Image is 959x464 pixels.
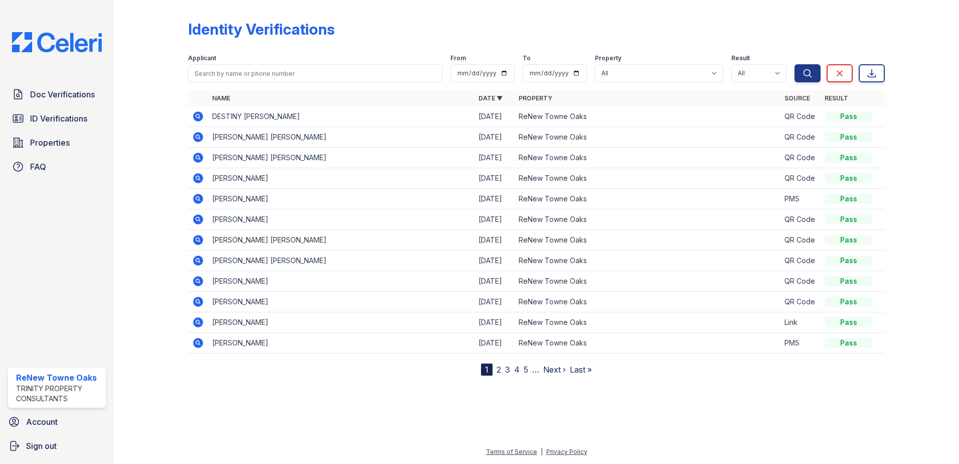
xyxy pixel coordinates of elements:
td: ReNew Towne Oaks [515,333,781,354]
td: [PERSON_NAME] [PERSON_NAME] [208,251,474,271]
div: Identity Verifications [188,20,335,38]
a: FAQ [8,157,106,177]
a: 4 [514,365,520,375]
div: Pass [825,214,873,224]
a: Privacy Policy [546,448,587,455]
td: [PERSON_NAME] [208,292,474,312]
label: To [523,54,531,62]
div: Pass [825,111,873,122]
td: QR Code [780,292,821,312]
td: PMS [780,189,821,209]
td: [PERSON_NAME] [208,209,474,230]
a: Name [212,94,230,102]
td: [DATE] [474,127,515,148]
td: [DATE] [474,292,515,312]
td: [DATE] [474,333,515,354]
td: [DATE] [474,189,515,209]
div: Pass [825,338,873,348]
input: Search by name or phone number [188,64,442,82]
td: [PERSON_NAME] [208,189,474,209]
span: … [532,364,539,376]
a: Last » [570,365,592,375]
label: Result [731,54,750,62]
td: QR Code [780,209,821,230]
td: [DATE] [474,148,515,168]
td: QR Code [780,127,821,148]
a: Terms of Service [486,448,537,455]
a: ID Verifications [8,108,106,129]
td: [PERSON_NAME] [208,271,474,292]
td: QR Code [780,168,821,189]
td: ReNew Towne Oaks [515,168,781,189]
td: ReNew Towne Oaks [515,209,781,230]
a: Doc Verifications [8,84,106,104]
span: Sign out [26,440,57,452]
div: Pass [825,153,873,163]
td: ReNew Towne Oaks [515,251,781,271]
td: ReNew Towne Oaks [515,292,781,312]
label: Applicant [188,54,216,62]
a: Properties [8,133,106,153]
div: Pass [825,132,873,142]
span: Account [26,416,58,428]
td: [PERSON_NAME] [PERSON_NAME] [208,230,474,251]
td: PMS [780,333,821,354]
td: ReNew Towne Oaks [515,271,781,292]
td: QR Code [780,271,821,292]
a: 2 [497,365,501,375]
a: Result [825,94,848,102]
div: Pass [825,194,873,204]
td: ReNew Towne Oaks [515,106,781,127]
div: Pass [825,276,873,286]
div: | [541,448,543,455]
a: Property [519,94,552,102]
a: Sign out [4,436,110,456]
td: [PERSON_NAME] [208,333,474,354]
td: [DATE] [474,209,515,230]
span: ID Verifications [30,112,87,125]
a: 3 [505,365,510,375]
td: [DATE] [474,271,515,292]
td: [DATE] [474,106,515,127]
td: [PERSON_NAME] [208,168,474,189]
td: QR Code [780,230,821,251]
div: Pass [825,297,873,307]
td: ReNew Towne Oaks [515,189,781,209]
td: ReNew Towne Oaks [515,148,781,168]
label: From [450,54,466,62]
td: QR Code [780,106,821,127]
div: Pass [825,235,873,245]
div: Pass [825,173,873,183]
div: ReNew Towne Oaks [16,372,102,384]
td: Link [780,312,821,333]
label: Property [595,54,621,62]
td: ReNew Towne Oaks [515,312,781,333]
a: Source [784,94,810,102]
a: Next › [543,365,566,375]
td: [PERSON_NAME] [PERSON_NAME] [208,127,474,148]
div: Trinity Property Consultants [16,384,102,404]
img: CE_Logo_Blue-a8612792a0a2168367f1c8372b55b34899dd931a85d93a1a3d3e32e68fde9ad4.png [4,32,110,52]
td: [PERSON_NAME] [208,312,474,333]
a: 5 [524,365,528,375]
td: [PERSON_NAME] [PERSON_NAME] [208,148,474,168]
div: Pass [825,256,873,266]
td: QR Code [780,148,821,168]
td: [DATE] [474,312,515,333]
a: Account [4,412,110,432]
td: ReNew Towne Oaks [515,230,781,251]
span: FAQ [30,161,46,173]
td: [DATE] [474,251,515,271]
div: 1 [481,364,493,376]
td: [DATE] [474,230,515,251]
div: Pass [825,317,873,327]
td: [DATE] [474,168,515,189]
a: Date ▼ [478,94,503,102]
td: DESTINY [PERSON_NAME] [208,106,474,127]
td: ReNew Towne Oaks [515,127,781,148]
span: Doc Verifications [30,88,95,100]
span: Properties [30,137,70,149]
td: QR Code [780,251,821,271]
